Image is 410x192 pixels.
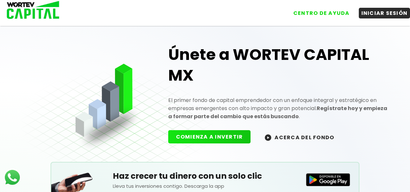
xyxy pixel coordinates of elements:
[3,168,21,186] img: logos_whatsapp-icon.242b2217.svg
[168,133,257,141] a: COMIENZA A INVERTIR
[168,130,251,143] button: COMIENZA A INVERTIR
[306,173,350,186] img: Disponible en Google Play
[113,182,297,190] p: Lleva tus inversiones contigo. Descarga la app
[265,134,271,141] img: wortev-capital-acerca-del-fondo
[168,105,387,120] strong: Regístrate hoy y empieza a formar parte del cambio que estás buscando
[284,3,352,18] a: CENTRO DE AYUDA
[257,130,342,144] button: ACERCA DEL FONDO
[168,96,390,120] p: El primer fondo de capital emprendedor con un enfoque integral y estratégico en empresas emergent...
[113,170,297,182] h5: Haz crecer tu dinero con un solo clic
[168,44,390,86] h1: Únete a WORTEV CAPITAL MX
[291,8,352,18] button: CENTRO DE AYUDA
